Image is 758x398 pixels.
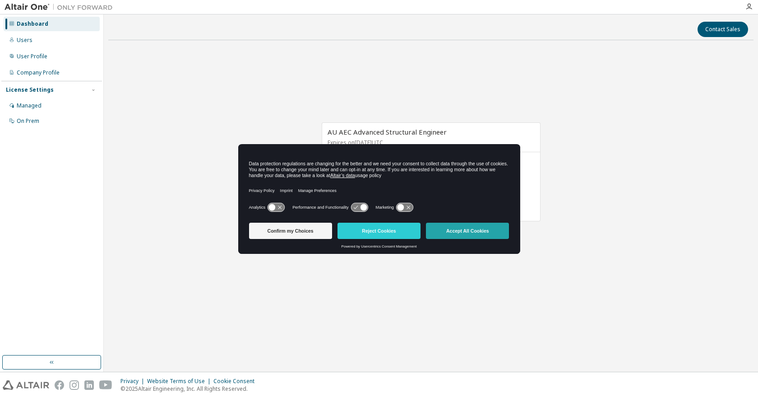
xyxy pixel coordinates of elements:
[69,380,79,390] img: instagram.svg
[328,139,532,146] p: Expires on [DATE] UTC
[3,380,49,390] img: altair_logo.svg
[120,385,260,393] p: © 2025 Altair Engineering, Inc. All Rights Reserved.
[5,3,117,12] img: Altair One
[6,86,54,94] div: License Settings
[120,378,147,385] div: Privacy
[328,127,447,136] span: AU AEC Advanced Structural Engineer
[55,380,64,390] img: facebook.svg
[17,102,42,109] div: Managed
[147,378,213,385] div: Website Terms of Use
[213,378,260,385] div: Cookie Consent
[17,20,48,28] div: Dashboard
[17,37,32,44] div: Users
[17,69,60,76] div: Company Profile
[17,117,39,125] div: On Prem
[99,380,112,390] img: youtube.svg
[698,22,748,37] button: Contact Sales
[84,380,94,390] img: linkedin.svg
[17,53,47,60] div: User Profile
